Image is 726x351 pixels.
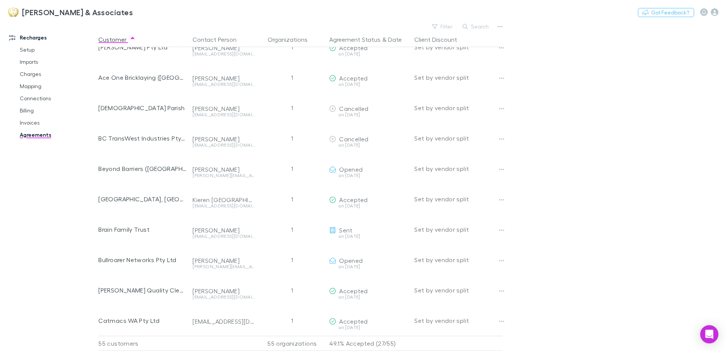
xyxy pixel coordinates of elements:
div: Bullroarer Networks Pty Ltd [98,245,186,275]
div: [PERSON_NAME] [193,44,255,52]
div: Set by vendor split [414,32,502,62]
div: Set by vendor split [414,245,502,275]
div: [PERSON_NAME] [193,166,255,173]
div: [EMAIL_ADDRESS][DOMAIN_NAME] [193,82,255,87]
a: Mapping [12,80,103,92]
div: Set by vendor split [414,214,502,245]
p: 49.1% Accepted (27/55) [329,336,408,351]
span: Accepted [339,318,368,325]
span: Accepted [339,44,368,51]
div: BC TransWest Industries Pty Ltd [98,123,186,153]
div: [EMAIL_ADDRESS][DOMAIN_NAME] [193,234,255,239]
span: Opened [339,166,363,173]
div: on [DATE] [329,295,408,299]
button: Client Discount [414,32,466,47]
div: 1 [258,214,326,245]
div: [EMAIL_ADDRESS][DOMAIN_NAME] [193,143,255,147]
div: 1 [258,245,326,275]
div: Set by vendor split [414,305,502,336]
a: Billing [12,104,103,117]
a: Charges [12,68,103,80]
div: 1 [258,32,326,62]
div: [PERSON_NAME] Quality Cleans Pty Ltd [98,275,186,305]
div: [PERSON_NAME] [193,74,255,82]
div: Brain Family Trust [98,214,186,245]
div: 1 [258,93,326,123]
div: 1 [258,62,326,93]
a: Imports [12,56,103,68]
div: 55 organizations [258,336,326,351]
div: on [DATE] [329,52,408,56]
div: [PERSON_NAME] [193,135,255,143]
span: Opened [339,257,363,264]
div: [EMAIL_ADDRESS][DOMAIN_NAME] [193,52,255,56]
div: Open Intercom Messenger [700,325,718,343]
div: on [DATE] [329,112,408,117]
div: on [DATE] [329,143,408,147]
div: Set by vendor split [414,123,502,153]
div: Ace One Bricklaying ([GEOGRAPHIC_DATA]) Pty Ltd [98,62,186,93]
a: Invoices [12,117,103,129]
div: 55 customers [98,336,189,351]
span: Accepted [339,196,368,203]
span: Cancelled [339,135,368,142]
div: & [329,32,408,47]
button: Customer [98,32,136,47]
div: on [DATE] [329,234,408,239]
div: 1 [258,153,326,184]
div: 1 [258,275,326,305]
span: Accepted [339,287,368,294]
div: [EMAIL_ADDRESS][DOMAIN_NAME] [193,318,255,325]
div: [DEMOGRAPHIC_DATA] Parish [98,93,186,123]
div: Beyond Barriers ([GEOGRAPHIC_DATA]) Pty Ltd [98,153,186,184]
a: Connections [12,92,103,104]
div: [EMAIL_ADDRESS][DOMAIN_NAME] [193,204,255,208]
div: [PERSON_NAME] Pty Ltd [98,32,186,62]
a: Recharges [2,32,103,44]
span: Cancelled [339,105,368,112]
img: Moroney & Associates 's Logo [8,8,19,17]
span: Accepted [339,74,368,82]
div: [PERSON_NAME] [193,226,255,234]
div: [PERSON_NAME][EMAIL_ADDRESS][PERSON_NAME][PERSON_NAME][DOMAIN_NAME] [193,173,255,178]
button: Agreement Status [329,32,380,47]
a: [PERSON_NAME] & Associates [3,3,137,21]
div: on [DATE] [329,204,408,208]
button: Filter [428,22,457,31]
div: on [DATE] [329,325,408,330]
div: Set by vendor split [414,93,502,123]
div: on [DATE] [329,264,408,269]
div: on [DATE] [329,82,408,87]
div: [PERSON_NAME] [193,287,255,295]
h3: [PERSON_NAME] & Associates [22,8,133,17]
div: on [DATE] [329,173,408,178]
div: [GEOGRAPHIC_DATA], [GEOGRAPHIC_DATA] [98,184,186,214]
div: [PERSON_NAME] [193,257,255,264]
div: Kieren [GEOGRAPHIC_DATA] [193,196,255,204]
div: [PERSON_NAME] [193,105,255,112]
div: [EMAIL_ADDRESS][DOMAIN_NAME] [193,295,255,299]
div: Set by vendor split [414,153,502,184]
span: Sent [339,226,352,234]
a: Setup [12,44,103,56]
div: 1 [258,184,326,214]
div: 1 [258,305,326,336]
div: Catmacs WA Pty Ltd [98,305,186,336]
a: Agreements [12,129,103,141]
button: Date [388,32,402,47]
div: [EMAIL_ADDRESS][DOMAIN_NAME] [193,112,255,117]
button: Contact Person [193,32,246,47]
div: Set by vendor split [414,184,502,214]
button: Search [459,22,493,31]
button: Organizations [268,32,317,47]
div: 1 [258,123,326,153]
button: Got Feedback? [638,8,694,17]
div: Set by vendor split [414,275,502,305]
div: Set by vendor split [414,62,502,93]
div: [PERSON_NAME][EMAIL_ADDRESS][DOMAIN_NAME] [193,264,255,269]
